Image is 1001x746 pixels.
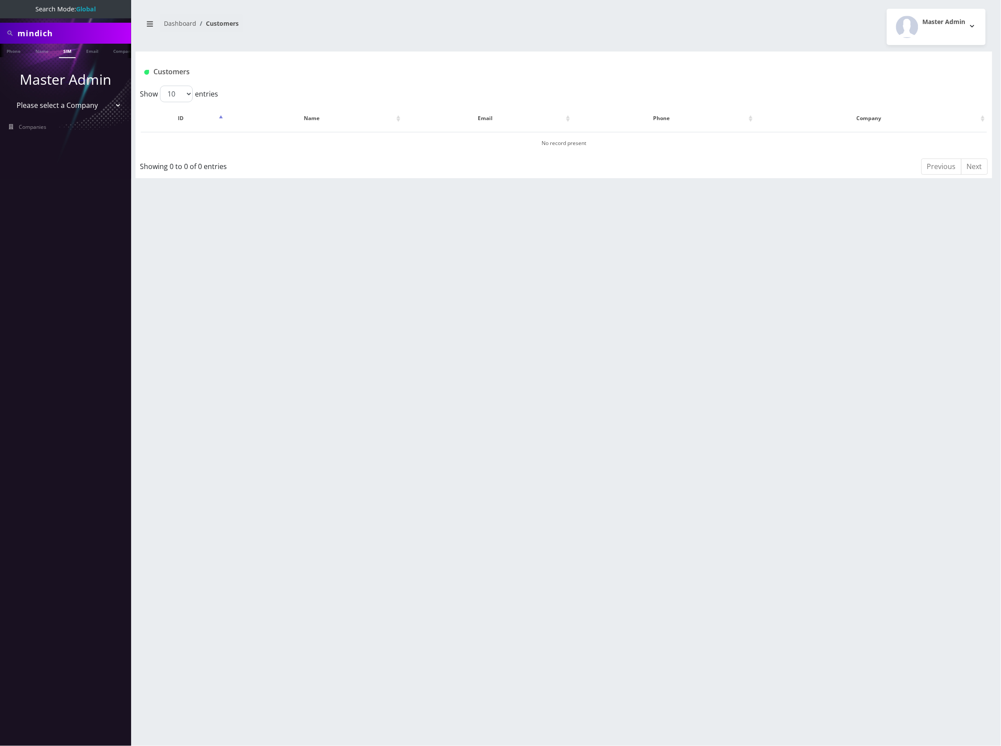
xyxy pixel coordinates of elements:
div: Showing 0 to 0 of 0 entries [140,158,487,172]
strong: Global [76,5,96,13]
a: Previous [921,159,962,175]
span: Search Mode: [35,5,96,13]
button: Master Admin [887,9,986,45]
th: Email: activate to sort column ascending [403,106,572,131]
a: Phone [2,44,25,57]
td: No record present [141,132,987,154]
nav: breadcrumb [142,14,557,39]
th: ID: activate to sort column descending [141,106,225,131]
a: Company [109,44,138,57]
th: Phone: activate to sort column ascending [573,106,755,131]
a: Dashboard [164,19,196,28]
a: Name [31,44,53,57]
label: Show entries [140,86,218,102]
th: Name: activate to sort column ascending [226,106,403,131]
select: Showentries [160,86,193,102]
li: Customers [196,19,239,28]
a: Email [82,44,103,57]
h1: Customers [144,68,841,76]
h2: Master Admin [923,18,966,26]
span: Companies [19,123,47,131]
input: Search All Companies [17,25,129,41]
th: Company: activate to sort column ascending [756,106,987,131]
a: Next [961,159,988,175]
a: SIM [59,44,76,58]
